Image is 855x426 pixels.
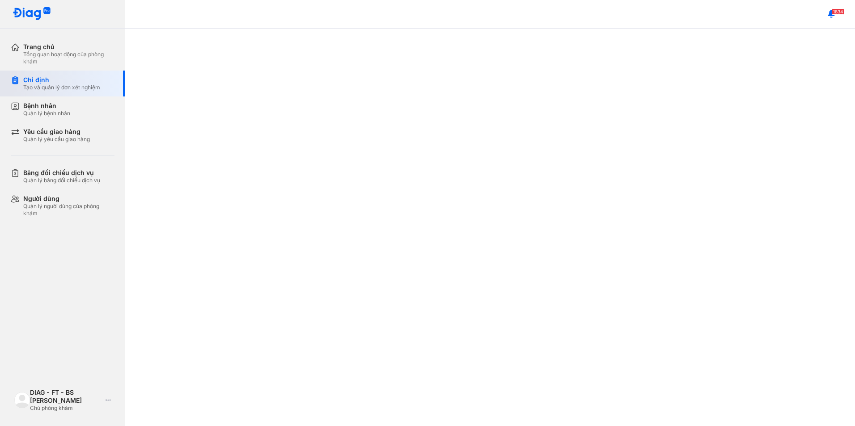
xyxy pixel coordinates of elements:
div: Trang chủ [23,43,114,51]
div: Yêu cầu giao hàng [23,128,90,136]
div: Người dùng [23,195,114,203]
div: Tạo và quản lý đơn xét nghiệm [23,84,100,91]
div: Quản lý yêu cầu giao hàng [23,136,90,143]
div: Quản lý người dùng của phòng khám [23,203,114,217]
span: 1834 [832,8,844,15]
div: DIAG - FT - BS [PERSON_NAME] [30,388,102,405]
div: Chỉ định [23,76,100,84]
div: Quản lý bệnh nhân [23,110,70,117]
div: Quản lý bảng đối chiếu dịch vụ [23,177,100,184]
img: logo [13,7,51,21]
div: Bảng đối chiếu dịch vụ [23,169,100,177]
div: Chủ phòng khám [30,405,102,412]
div: Bệnh nhân [23,102,70,110]
div: Tổng quan hoạt động của phòng khám [23,51,114,65]
img: logo [14,392,30,408]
